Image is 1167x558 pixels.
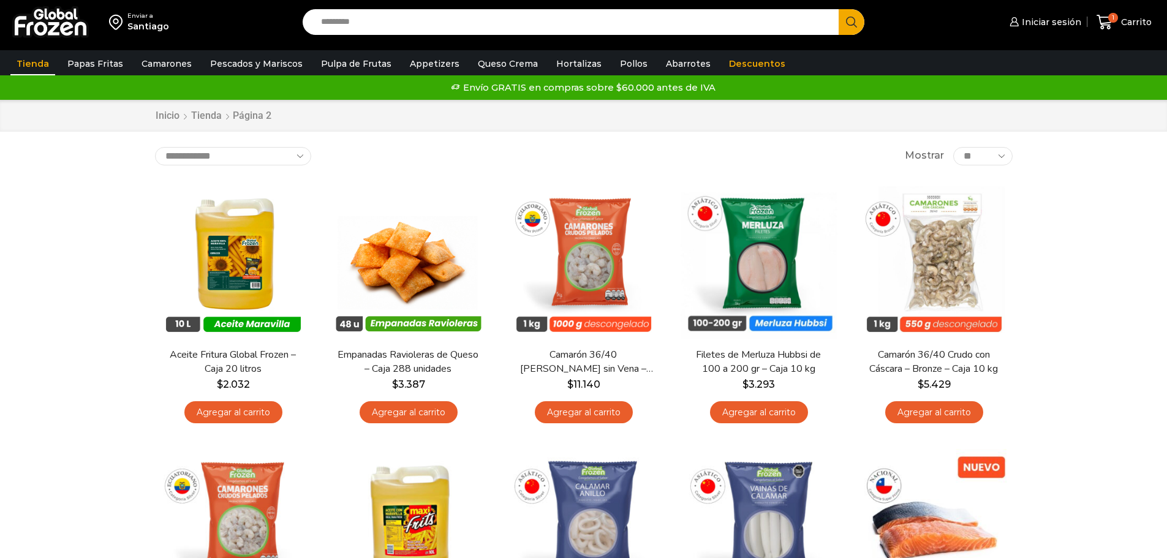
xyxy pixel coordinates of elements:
[742,379,775,390] bdi: 3.293
[1006,10,1081,34] a: Iniciar sesión
[1118,16,1152,28] span: Carrito
[723,52,791,75] a: Descuentos
[567,379,573,390] span: $
[710,401,808,424] a: Agregar al carrito: “Filetes de Merluza Hubbsi de 100 a 200 gr – Caja 10 kg”
[1093,8,1155,37] a: 1 Carrito
[905,149,944,163] span: Mostrar
[162,348,303,376] a: Aceite Fritura Global Frozen – Caja 20 litros
[550,52,608,75] a: Hortalizas
[535,401,633,424] a: Agregar al carrito: “Camarón 36/40 Crudo Pelado sin Vena - Super Prime - Caja 10 kg”
[513,348,654,376] a: Camarón 36/40 [PERSON_NAME] sin Vena – Super Prime – Caja 10 kg
[885,401,983,424] a: Agregar al carrito: “Camarón 36/40 Crudo con Cáscara - Bronze - Caja 10 kg”
[1108,13,1118,23] span: 1
[472,52,544,75] a: Queso Crema
[109,12,127,32] img: address-field-icon.svg
[918,379,924,390] span: $
[614,52,654,75] a: Pollos
[392,379,425,390] bdi: 3.387
[61,52,129,75] a: Papas Fritas
[204,52,309,75] a: Pescados y Mariscos
[392,379,398,390] span: $
[688,348,829,376] a: Filetes de Merluza Hubbsi de 100 a 200 gr – Caja 10 kg
[233,110,271,121] span: Página 2
[742,379,749,390] span: $
[184,401,282,424] a: Agregar al carrito: “Aceite Fritura Global Frozen – Caja 20 litros”
[338,348,478,376] a: Empanadas Ravioleras de Queso – Caja 288 unidades
[360,401,458,424] a: Agregar al carrito: “Empanadas Ravioleras de Queso - Caja 288 unidades”
[135,52,198,75] a: Camarones
[315,52,398,75] a: Pulpa de Frutas
[217,379,250,390] bdi: 2.032
[10,52,55,75] a: Tienda
[404,52,466,75] a: Appetizers
[567,379,600,390] bdi: 11.140
[191,109,222,123] a: Tienda
[839,9,864,35] button: Search button
[155,147,311,165] select: Pedido de la tienda
[863,348,1004,376] a: Camarón 36/40 Crudo con Cáscara – Bronze – Caja 10 kg
[127,12,169,20] div: Enviar a
[155,109,180,123] a: Inicio
[127,20,169,32] div: Santiago
[155,109,274,123] nav: Breadcrumb
[1019,16,1081,28] span: Iniciar sesión
[918,379,951,390] bdi: 5.429
[217,379,223,390] span: $
[660,52,717,75] a: Abarrotes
